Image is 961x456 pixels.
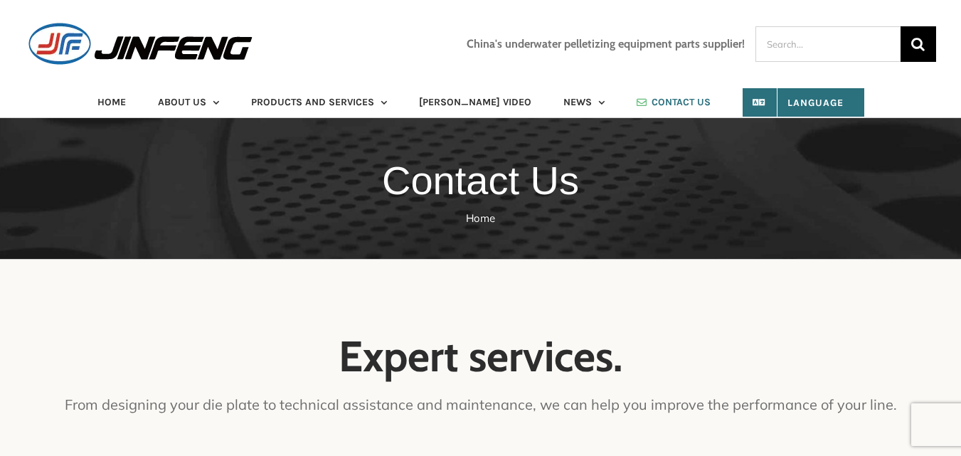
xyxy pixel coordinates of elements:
a: HOME [97,88,126,117]
a: PRODUCTS AND SERVICES [251,88,387,117]
nav: Main Menu [26,88,936,117]
p: From designing your die plate to technical assistance and maintenance, we can help you improve th... [26,394,936,415]
span: PRODUCTS AND SERVICES [251,97,374,107]
a: NEWS [563,88,605,117]
span: Language [763,97,844,109]
span: ABOUT US [158,97,206,107]
nav: Breadcrumb [21,211,940,227]
a: [PERSON_NAME] VIDEO [419,88,531,117]
a: ABOUT US [158,88,219,117]
span: CONTACT US [652,97,711,107]
a: Home [466,211,495,225]
span: [PERSON_NAME] VIDEO [419,97,531,107]
h3: China's underwater pelletizing equipment parts supplier! [467,38,745,51]
h2: Expert services. [26,333,936,380]
span: NEWS [563,97,592,107]
img: JINFENG Logo [26,21,255,66]
h1: Contact Us [21,151,940,211]
input: Search... [755,26,901,62]
span: HOME [97,97,126,107]
input: Search [901,26,936,62]
a: CONTACT US [637,88,711,117]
